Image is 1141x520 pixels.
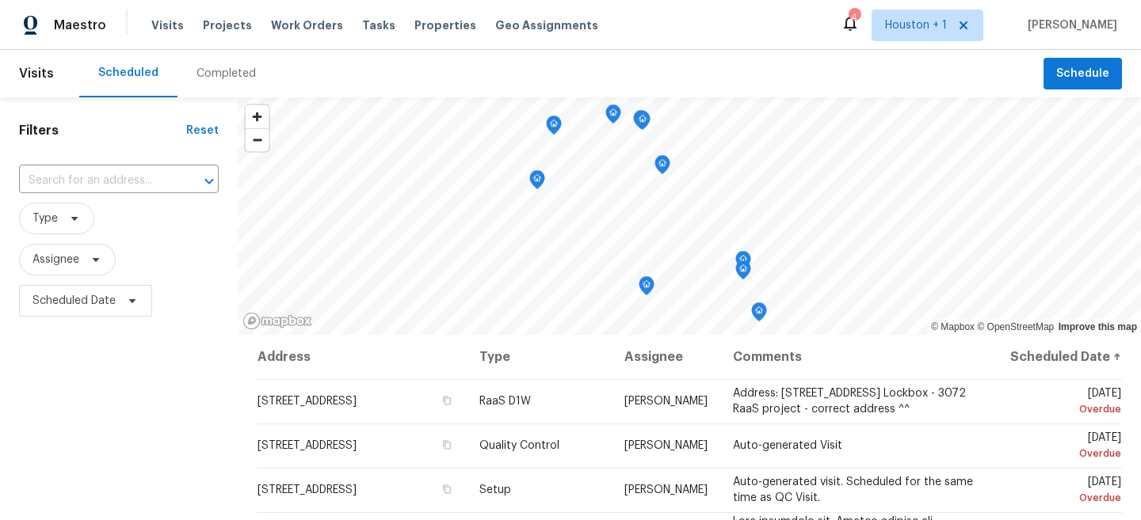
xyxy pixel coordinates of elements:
button: Open [198,170,220,192]
span: Schedule [1056,64,1109,84]
div: Map marker [751,302,767,327]
span: [STREET_ADDRESS] [258,396,357,407]
div: Map marker [635,111,651,135]
div: Overdue [1010,490,1121,506]
div: Overdue [1010,401,1121,417]
button: Zoom in [246,105,269,128]
span: Tasks [362,20,395,31]
span: Auto-generated Visit [733,440,842,451]
div: Overdue [1010,446,1121,461]
span: [PERSON_NAME] [1021,17,1117,33]
span: Scheduled Date [32,293,116,309]
div: Scheduled [98,65,158,81]
button: Copy Address [440,438,454,452]
span: Visits [19,56,54,91]
div: Completed [197,66,256,82]
span: [PERSON_NAME] [624,484,708,495]
div: Map marker [639,276,654,301]
span: RaaS D1W [479,396,531,407]
div: Map marker [605,104,621,129]
input: Search for an address... [19,169,174,193]
span: [STREET_ADDRESS] [258,484,357,495]
span: [DATE] [1010,476,1121,506]
span: Setup [479,484,511,495]
span: Auto-generated visit. Scheduled for the same time as QC Visit. [733,476,973,503]
div: Map marker [735,260,751,285]
button: Copy Address [440,482,454,496]
th: Comments [720,335,998,379]
div: Map marker [654,155,670,180]
span: Geo Assignments [495,17,598,33]
button: Schedule [1044,58,1122,90]
span: [DATE] [1010,432,1121,461]
canvas: Map [238,97,1141,335]
div: Map marker [529,170,545,195]
span: Visits [151,17,184,33]
span: [PERSON_NAME] [624,396,708,407]
th: Type [467,335,611,379]
span: Projects [203,17,252,33]
th: Assignee [612,335,720,379]
span: Zoom out [246,129,269,151]
span: Work Orders [271,17,343,33]
span: [STREET_ADDRESS] [258,440,357,451]
a: Mapbox homepage [242,312,312,330]
div: Reset [186,123,219,139]
span: [DATE] [1010,388,1121,417]
span: Quality Control [479,440,559,451]
div: 4 [849,9,860,25]
div: Map marker [546,116,562,140]
th: Scheduled Date ↑ [998,335,1122,379]
span: Address: [STREET_ADDRESS] Lockbox - 3072 RaaS project - correct address ^^ [733,388,966,415]
h1: Filters [19,123,186,139]
span: Maestro [54,17,106,33]
th: Address [257,335,467,379]
span: Houston + 1 [885,17,947,33]
div: Map marker [633,110,649,135]
span: Assignee [32,252,79,268]
div: Map marker [735,251,751,275]
button: Copy Address [440,393,454,408]
span: Type [32,211,58,226]
a: Improve this map [1059,321,1137,332]
a: Mapbox [931,321,975,332]
a: OpenStreetMap [977,321,1054,332]
span: Properties [414,17,476,33]
span: [PERSON_NAME] [624,440,708,451]
button: Zoom out [246,128,269,151]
